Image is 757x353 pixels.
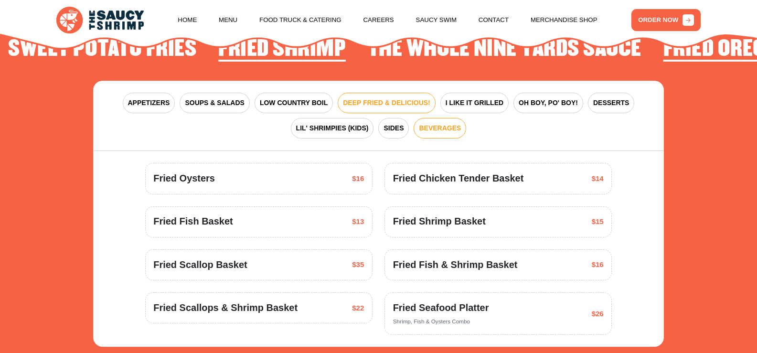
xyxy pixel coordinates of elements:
[519,98,578,108] span: OH BOY, PO' BOY!
[419,123,461,133] span: BEVERAGES
[531,2,597,38] a: Merchandise Shop
[588,93,634,113] button: DESSERTS
[219,2,237,38] a: Menu
[153,258,247,272] span: Fried Scallop Basket
[393,214,486,229] span: Fried Shrimp Basket
[393,171,524,186] span: Fried Chicken Tender Basket
[393,301,489,315] span: Fried Seafood Platter
[153,171,215,186] span: Fried Oysters
[180,93,249,113] button: SOUPS & SALADS
[479,2,509,38] a: Contact
[291,118,374,139] button: LIL' SHRIMPIES (KIDS)
[416,2,457,38] a: Saucy Swim
[378,118,409,139] button: SIDES
[153,301,298,315] span: Fried Scallops & Shrimp Basket
[56,7,144,33] img: logo
[153,214,233,229] span: Fried Fish Basket
[260,98,328,108] span: LOW COUNTRY BOIL
[593,98,629,108] span: DESSERTS
[8,37,196,62] h2: Sweet Potato Fries
[384,123,404,133] span: SIDES
[352,216,364,227] span: $13
[259,2,341,38] a: Food Truck & Catering
[393,258,518,272] span: Fried Fish & Shrimp Basket
[338,93,436,113] button: DEEP FRIED & DELICIOUS!
[185,98,244,108] span: SOUPS & SALADS
[631,9,701,32] a: ORDER NOW
[352,259,364,270] span: $35
[352,173,364,184] span: $16
[446,98,503,108] span: I LIKE IT GRILLED
[368,37,641,65] li: 2 of 4
[128,98,170,108] span: APPETIZERS
[368,37,641,62] h2: The Whole Nine Yards Sauce
[8,37,196,65] li: 4 of 4
[218,37,346,62] h2: Fried Shrimp
[296,123,369,133] span: LIL' SHRIMPIES (KIDS)
[592,216,604,227] span: $15
[218,37,346,65] li: 1 of 4
[255,93,333,113] button: LOW COUNTRY BOIL
[363,2,394,38] a: Careers
[393,318,470,324] span: Shrimp, Fish & Oysters Combo
[440,93,509,113] button: I LIKE IT GRILLED
[178,2,197,38] a: Home
[343,98,430,108] span: DEEP FRIED & DELICIOUS!
[592,259,604,270] span: $16
[513,93,583,113] button: OH BOY, PO' BOY!
[592,309,604,320] span: $26
[352,303,364,314] span: $22
[123,93,175,113] button: APPETIZERS
[592,173,604,184] span: $14
[414,118,466,139] button: BEVERAGES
